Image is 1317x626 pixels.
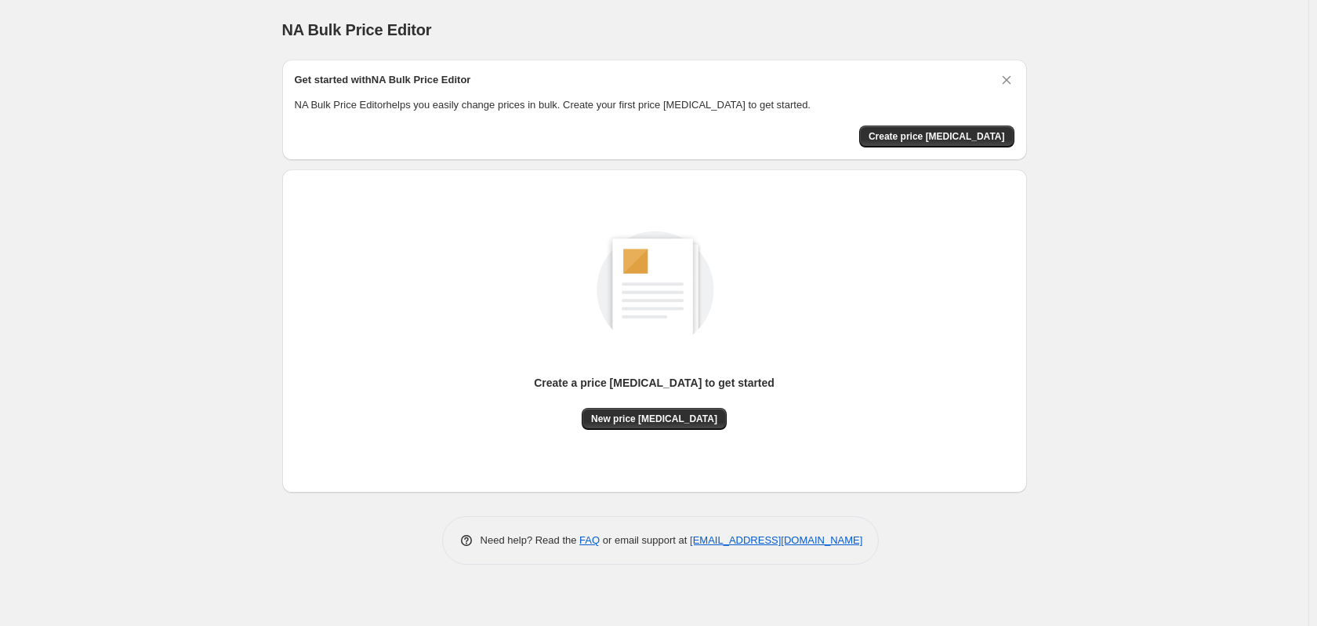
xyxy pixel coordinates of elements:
p: Create a price [MEDICAL_DATA] to get started [534,375,775,391]
a: FAQ [579,534,600,546]
span: Need help? Read the [481,534,580,546]
button: Dismiss card [999,72,1014,88]
button: Create price change job [859,126,1014,147]
span: or email support at [600,534,690,546]
span: Create price [MEDICAL_DATA] [869,130,1005,143]
span: New price [MEDICAL_DATA] [591,413,717,425]
button: New price [MEDICAL_DATA] [582,408,727,430]
span: NA Bulk Price Editor [282,21,432,38]
h2: Get started with NA Bulk Price Editor [295,72,471,88]
p: NA Bulk Price Editor helps you easily change prices in bulk. Create your first price [MEDICAL_DAT... [295,97,1014,113]
a: [EMAIL_ADDRESS][DOMAIN_NAME] [690,534,862,546]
